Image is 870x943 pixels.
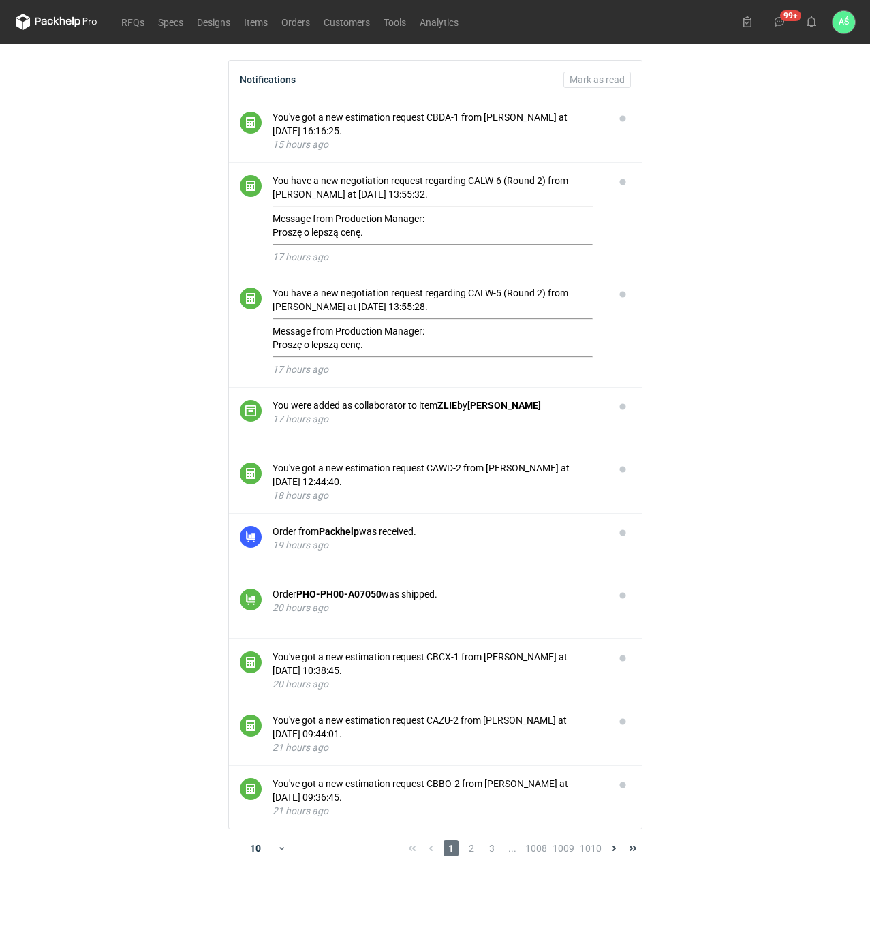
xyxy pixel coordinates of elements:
[273,525,604,538] div: Order from was received.
[273,713,604,741] div: You've got a new estimation request CAZU-2 from [PERSON_NAME] at [DATE] 09:44:01.
[273,713,604,754] button: You've got a new estimation request CAZU-2 from [PERSON_NAME] at [DATE] 09:44:01.21 hours ago
[114,14,151,30] a: RFQs
[273,741,604,754] div: 21 hours ago
[833,11,855,33] div: Adrian Świerżewski
[525,840,547,856] span: 1008
[273,489,604,502] div: 18 hours ago
[580,840,602,856] span: 1010
[553,840,574,856] span: 1009
[273,110,604,151] button: You've got a new estimation request CBDA-1 from [PERSON_NAME] at [DATE] 16:16:25.15 hours ago
[377,14,413,30] a: Tools
[833,11,855,33] button: AŚ
[273,250,604,264] div: 17 hours ago
[273,399,604,412] div: You were added as collaborator to item by
[237,14,275,30] a: Items
[273,174,604,245] div: You have a new negotiation request regarding CALW-6 (Round 2) from [PERSON_NAME] at [DATE] 13:55:...
[570,75,625,84] span: Mark as read
[505,840,520,856] span: ...
[413,14,465,30] a: Analytics
[273,110,604,138] div: You've got a new estimation request CBDA-1 from [PERSON_NAME] at [DATE] 16:16:25.
[273,138,604,151] div: 15 hours ago
[240,74,296,85] div: Notifications
[563,72,631,88] button: Mark as read
[273,461,604,502] button: You've got a new estimation request CAWD-2 from [PERSON_NAME] at [DATE] 12:44:40.18 hours ago
[273,461,604,489] div: You've got a new estimation request CAWD-2 from [PERSON_NAME] at [DATE] 12:44:40.
[437,400,457,411] strong: ZLIE
[319,526,359,537] strong: Packhelp
[234,839,278,858] div: 10
[273,677,604,691] div: 20 hours ago
[273,587,604,615] button: OrderPHO-PH00-A07050was shipped.20 hours ago
[464,840,479,856] span: 2
[273,286,604,376] button: You have a new negotiation request regarding CALW-5 (Round 2) from [PERSON_NAME] at [DATE] 13:55:...
[273,362,604,376] div: 17 hours ago
[275,14,317,30] a: Orders
[273,286,604,358] div: You have a new negotiation request regarding CALW-5 (Round 2) from [PERSON_NAME] at [DATE] 13:55:...
[273,174,604,264] button: You have a new negotiation request regarding CALW-6 (Round 2) from [PERSON_NAME] at [DATE] 13:55:...
[273,399,604,426] button: You were added as collaborator to itemZLIEby[PERSON_NAME]17 hours ago
[444,840,459,856] span: 1
[273,412,604,426] div: 17 hours ago
[467,400,541,411] strong: [PERSON_NAME]
[768,11,790,33] button: 99+
[16,14,97,30] svg: Packhelp Pro
[273,777,604,804] div: You've got a new estimation request CBBO-2 from [PERSON_NAME] at [DATE] 09:36:45.
[273,538,604,552] div: 19 hours ago
[151,14,190,30] a: Specs
[484,840,499,856] span: 3
[273,650,604,691] button: You've got a new estimation request CBCX-1 from [PERSON_NAME] at [DATE] 10:38:45.20 hours ago
[190,14,237,30] a: Designs
[273,587,604,601] div: Order was shipped.
[317,14,377,30] a: Customers
[273,777,604,818] button: You've got a new estimation request CBBO-2 from [PERSON_NAME] at [DATE] 09:36:45.21 hours ago
[273,650,604,677] div: You've got a new estimation request CBCX-1 from [PERSON_NAME] at [DATE] 10:38:45.
[273,804,604,818] div: 21 hours ago
[273,601,604,615] div: 20 hours ago
[273,525,604,552] button: Order fromPackhelpwas received.19 hours ago
[296,589,382,600] strong: PHO-PH00-A07050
